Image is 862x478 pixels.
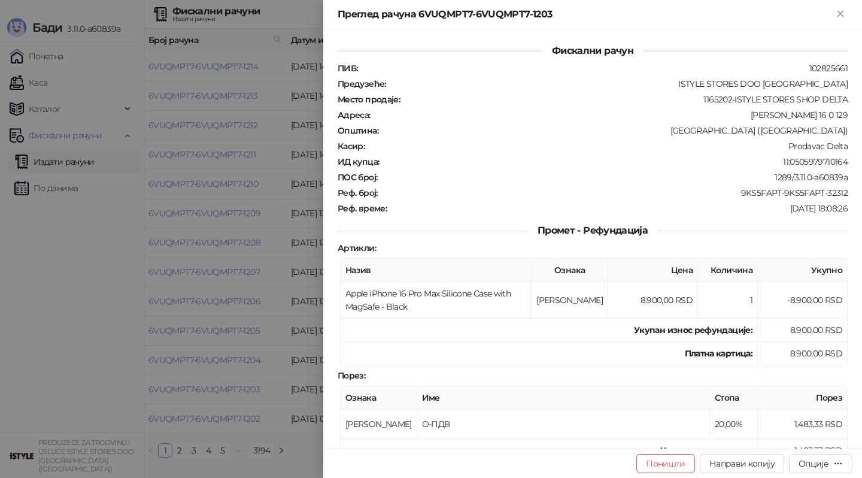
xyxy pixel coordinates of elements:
strong: Реф. време : [338,203,387,214]
td: 1 [698,282,758,319]
div: Prodavac Delta [366,141,849,152]
th: Ознака [532,259,608,282]
td: 1.483,33 RSD [758,439,848,462]
td: -8.900,00 RSD [758,282,848,319]
div: 1165202-ISTYLE STORES SHOP DELTA [401,94,849,105]
th: Стопа [710,386,758,410]
button: Close [833,7,848,22]
th: Количина [698,259,758,282]
th: Цена [608,259,698,282]
div: [DATE] 18:08:26 [388,203,849,214]
div: Опције [799,458,828,469]
div: 102825661 [359,63,849,74]
div: [GEOGRAPHIC_DATA] ([GEOGRAPHIC_DATA]) [380,125,849,136]
td: 20,00% [710,410,758,439]
div: 1289/3.11.0-a60839a [378,172,849,183]
td: 8.900,00 RSD [758,319,848,342]
strong: Место продаје : [338,94,400,105]
div: 9KS5FAPT-9KS5FAPT-32312 [379,187,849,198]
button: Поништи [636,454,695,473]
td: 1.483,33 RSD [758,410,848,439]
th: Порез [758,386,848,410]
div: [PERSON_NAME] 16 0 129 [372,110,849,120]
span: Промет - Рефундација [528,225,657,236]
td: [PERSON_NAME] [532,282,608,319]
strong: Платна картица : [685,348,752,359]
th: Ознака [341,386,417,410]
span: Фискални рачун [542,45,643,56]
td: [PERSON_NAME] [341,410,417,439]
strong: Касир : [338,141,365,152]
button: Опције [789,454,852,473]
td: О-ПДВ [417,410,710,439]
td: Apple iPhone 16 Pro Max Silicone Case with MagSafe - Black [341,282,532,319]
strong: ПИБ : [338,63,357,74]
div: 11:0505979710164 [380,156,849,167]
strong: ИД купца : [338,156,379,167]
strong: Адреса : [338,110,371,120]
strong: ПОС број : [338,172,377,183]
strong: Реф. број : [338,187,378,198]
strong: Порез : [338,370,365,381]
th: Укупно [758,259,848,282]
strong: Укупан износ пореза: [660,445,752,456]
strong: Предузеће : [338,78,386,89]
th: Назив [341,259,532,282]
div: Преглед рачуна 6VUQMPT7-6VUQMPT7-1203 [338,7,833,22]
strong: Укупан износ рефундације : [634,325,752,335]
td: 8.900,00 RSD [608,282,698,319]
td: 8.900,00 RSD [758,342,848,365]
strong: Артикли : [338,243,376,253]
th: Име [417,386,710,410]
div: ISTYLE STORES DOO [GEOGRAPHIC_DATA] [387,78,849,89]
span: Направи копију [709,458,775,469]
button: Направи копију [700,454,784,473]
strong: Општина : [338,125,378,136]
